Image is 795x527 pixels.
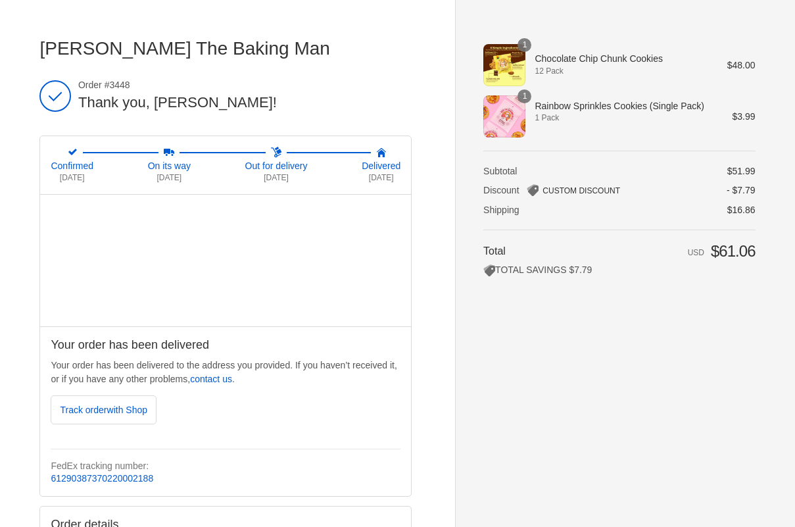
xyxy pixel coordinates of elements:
span: Delivered [362,160,400,172]
span: Chocolate Chip Chunk Cookies [535,53,708,64]
span: Discount [483,185,519,195]
h2: Your order has been delivered [51,338,400,353]
img: Rainbow Sprinkles Cookies (Single Pack) - 1 Pack [483,95,525,138]
span: $51.99 [727,166,756,176]
h2: Thank you, [PERSON_NAME]! [78,93,412,113]
iframe: Google map displaying pin point of shipping address: Theodore, Alabama [40,195,412,326]
span: TOTAL SAVINGS [483,264,566,275]
span: [DATE] [264,172,289,184]
span: $48.00 [727,60,756,70]
span: [DATE] [157,172,181,184]
button: Track orderwith Shop [51,395,157,424]
span: [DATE] [369,172,394,184]
span: $61.06 [711,242,756,260]
span: $3.99 [733,111,756,122]
span: [DATE] [60,172,85,184]
span: On its way [148,160,191,172]
span: Total [483,245,506,257]
span: Rainbow Sprinkles Cookies (Single Pack) [535,100,708,112]
span: with Shop [107,405,147,415]
th: Subtotal [483,165,654,177]
span: CUSTOM DISCOUNT [542,186,620,195]
span: - $7.79 [727,185,756,195]
img: Chocolate Chip Chunk Cookies - 12 Pack [483,44,525,86]
span: $16.86 [727,205,756,215]
span: 1 [518,38,531,52]
strong: FedEx tracking number: [51,461,149,471]
span: 12 Pack [535,65,708,77]
a: 61290387370220002188 [51,473,153,484]
div: Google map displaying pin point of shipping address: Theodore, Alabama [40,195,411,326]
span: Confirmed [51,160,93,172]
span: Out for delivery [245,160,308,172]
p: Your order has been delivered to the address you provided. If you haven’t received it, or if you ... [51,359,400,386]
a: contact us [190,374,232,384]
span: USD [688,248,704,257]
span: $7.79 [569,264,592,275]
span: Shipping [483,205,519,215]
span: Order #3448 [78,79,412,91]
span: Track order [60,405,147,415]
span: 1 Pack [535,112,708,124]
span: 1 [518,89,531,103]
span: [PERSON_NAME] The Baking Man [39,38,329,59]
